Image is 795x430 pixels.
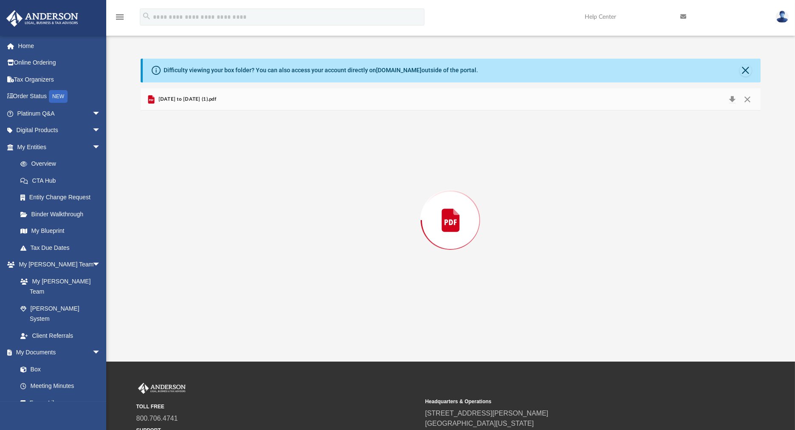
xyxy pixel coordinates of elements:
button: Download [724,93,740,105]
div: Preview [141,88,761,330]
a: My Entitiesarrow_drop_down [6,139,113,156]
a: Online Ordering [6,54,113,71]
i: search [142,11,151,21]
img: Anderson Advisors Platinum Portal [136,383,187,394]
a: Overview [12,156,113,173]
a: My Documentsarrow_drop_down [6,344,109,361]
a: Digital Productsarrow_drop_down [6,122,113,139]
button: Close [740,93,755,105]
a: [DOMAIN_NAME] [376,67,422,74]
span: [DATE] to [DATE] (1).pdf [156,96,216,103]
a: Binder Walkthrough [12,206,113,223]
span: arrow_drop_down [92,344,109,362]
a: menu [115,16,125,22]
button: Close [740,65,752,76]
small: TOLL FREE [136,403,419,410]
a: [GEOGRAPHIC_DATA][US_STATE] [425,420,534,427]
a: Home [6,37,113,54]
a: [PERSON_NAME] System [12,300,109,327]
img: Anderson Advisors Platinum Portal [4,10,81,27]
div: Difficulty viewing your box folder? You can also access your account directly on outside of the p... [164,66,478,75]
a: CTA Hub [12,172,113,189]
span: arrow_drop_down [92,105,109,122]
i: menu [115,12,125,22]
a: [STREET_ADDRESS][PERSON_NAME] [425,410,549,417]
a: Platinum Q&Aarrow_drop_down [6,105,113,122]
a: Order StatusNEW [6,88,113,105]
a: Meeting Minutes [12,378,109,395]
a: My [PERSON_NAME] Teamarrow_drop_down [6,256,109,273]
a: Forms Library [12,394,105,411]
a: Box [12,361,105,378]
small: Headquarters & Operations [425,398,708,405]
a: Tax Organizers [6,71,113,88]
img: User Pic [776,11,789,23]
a: Client Referrals [12,327,109,344]
div: NEW [49,90,68,103]
span: arrow_drop_down [92,139,109,156]
a: 800.706.4741 [136,415,178,422]
a: Tax Due Dates [12,239,113,256]
a: My [PERSON_NAME] Team [12,273,105,300]
span: arrow_drop_down [92,256,109,274]
span: arrow_drop_down [92,122,109,139]
a: My Blueprint [12,223,109,240]
a: Entity Change Request [12,189,113,206]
